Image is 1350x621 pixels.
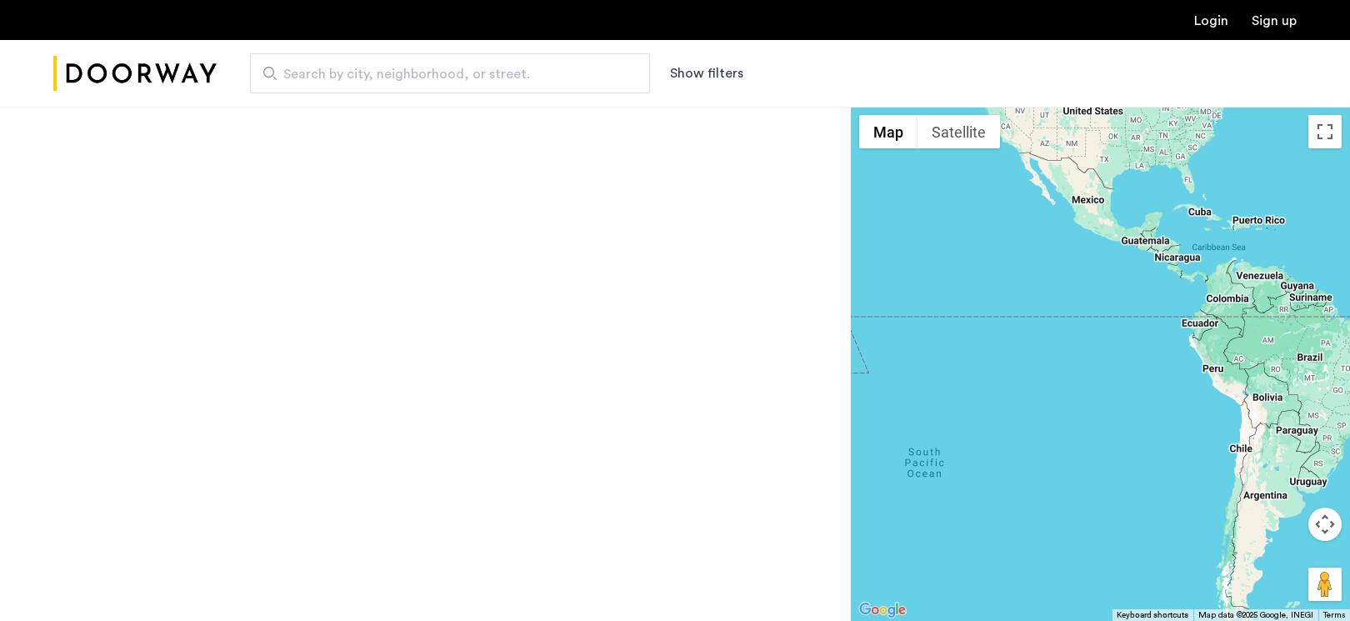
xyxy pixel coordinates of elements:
[1194,14,1228,28] a: Login
[1308,568,1342,601] button: Drag Pegman onto the map to open Street View
[53,43,217,105] a: Cazamio Logo
[283,64,603,84] span: Search by city, neighborhood, or street.
[53,43,217,105] img: logo
[250,53,650,93] input: Apartment Search
[855,599,910,621] img: Google
[1323,609,1345,621] a: Terms (opens in new tab)
[1117,609,1188,621] button: Keyboard shortcuts
[670,63,743,83] button: Show or hide filters
[917,115,1000,148] button: Show satellite imagery
[1198,611,1313,619] span: Map data ©2025 Google, INEGI
[1308,115,1342,148] button: Toggle fullscreen view
[859,115,917,148] button: Show street map
[1252,14,1297,28] a: Registration
[855,599,910,621] a: Open this area in Google Maps (opens a new window)
[1308,508,1342,541] button: Map camera controls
